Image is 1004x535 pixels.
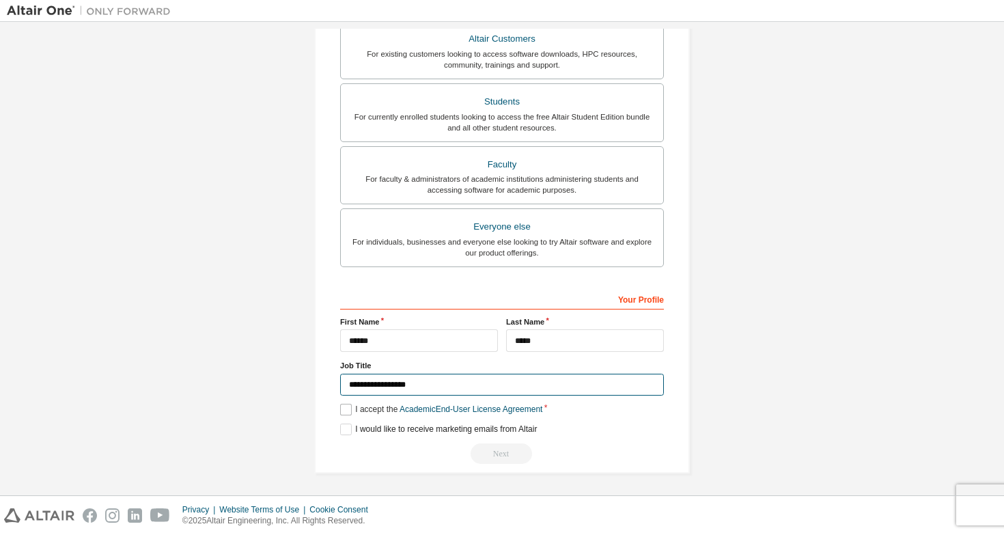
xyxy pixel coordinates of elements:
[219,504,309,515] div: Website Terms of Use
[4,508,74,523] img: altair_logo.svg
[340,360,664,371] label: Job Title
[182,504,219,515] div: Privacy
[182,515,376,527] p: © 2025 Altair Engineering, Inc. All Rights Reserved.
[128,508,142,523] img: linkedin.svg
[349,29,655,49] div: Altair Customers
[105,508,120,523] img: instagram.svg
[7,4,178,18] img: Altair One
[340,316,498,327] label: First Name
[150,508,170,523] img: youtube.svg
[349,155,655,174] div: Faculty
[349,174,655,195] div: For faculty & administrators of academic institutions administering students and accessing softwa...
[349,92,655,111] div: Students
[340,424,537,435] label: I would like to receive marketing emails from Altair
[506,316,664,327] label: Last Name
[83,508,97,523] img: facebook.svg
[349,236,655,258] div: For individuals, businesses and everyone else looking to try Altair software and explore our prod...
[340,443,664,464] div: Read and acccept EULA to continue
[349,217,655,236] div: Everyone else
[340,404,542,415] label: I accept the
[400,404,542,414] a: Academic End-User License Agreement
[349,111,655,133] div: For currently enrolled students looking to access the free Altair Student Edition bundle and all ...
[349,49,655,70] div: For existing customers looking to access software downloads, HPC resources, community, trainings ...
[309,504,376,515] div: Cookie Consent
[340,288,664,310] div: Your Profile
